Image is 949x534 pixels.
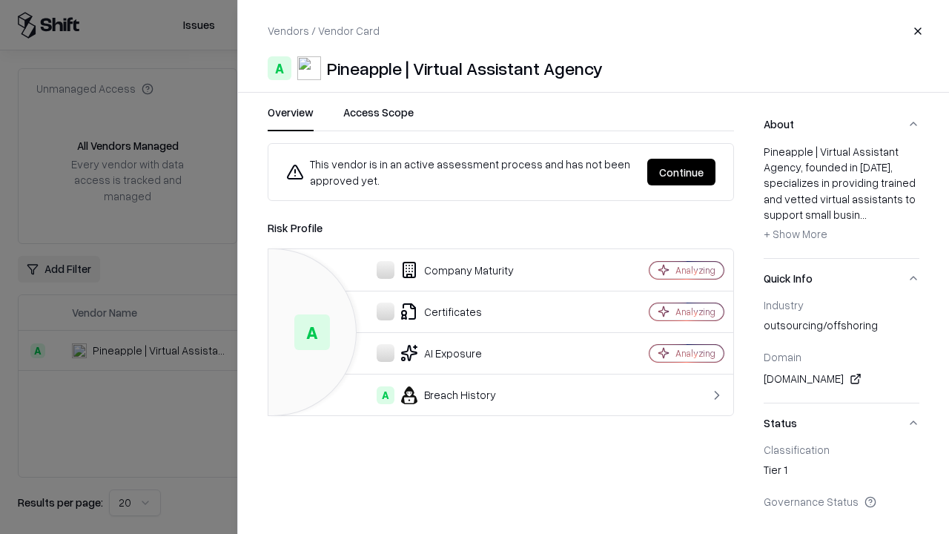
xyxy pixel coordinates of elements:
div: Certificates [280,303,598,320]
div: Classification [764,443,919,456]
div: Company Maturity [280,261,598,279]
div: outsourcing/offshoring [764,317,919,338]
p: Vendors / Vendor Card [268,23,380,39]
span: ... [860,208,867,221]
button: About [764,105,919,144]
span: + Show More [764,227,827,240]
div: Tier 1 [764,462,919,483]
div: Pineapple | Virtual Assistant Agency [327,56,603,80]
div: A [294,314,330,350]
div: AI Exposure [280,344,598,362]
div: This vendor is in an active assessment process and has not been approved yet. [286,156,635,188]
div: Risk Profile [268,219,734,237]
div: Pineapple | Virtual Assistant Agency, founded in [DATE], specializes in providing trained and vet... [764,144,919,246]
div: Analyzing [675,264,715,277]
div: Quick Info [764,298,919,403]
div: Breach History [280,386,598,404]
div: [DOMAIN_NAME] [764,370,919,388]
div: Domain [764,350,919,363]
button: Continue [647,159,715,185]
div: About [764,144,919,258]
button: Overview [268,105,314,131]
img: Pineapple | Virtual Assistant Agency [297,56,321,80]
button: + Show More [764,222,827,246]
div: Industry [764,298,919,311]
div: Analyzing [675,347,715,360]
div: Analyzing [675,306,715,318]
button: Access Scope [343,105,414,131]
div: A [268,56,291,80]
button: Quick Info [764,259,919,298]
button: Status [764,403,919,443]
div: A [377,386,394,404]
div: Governance Status [764,495,919,508]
